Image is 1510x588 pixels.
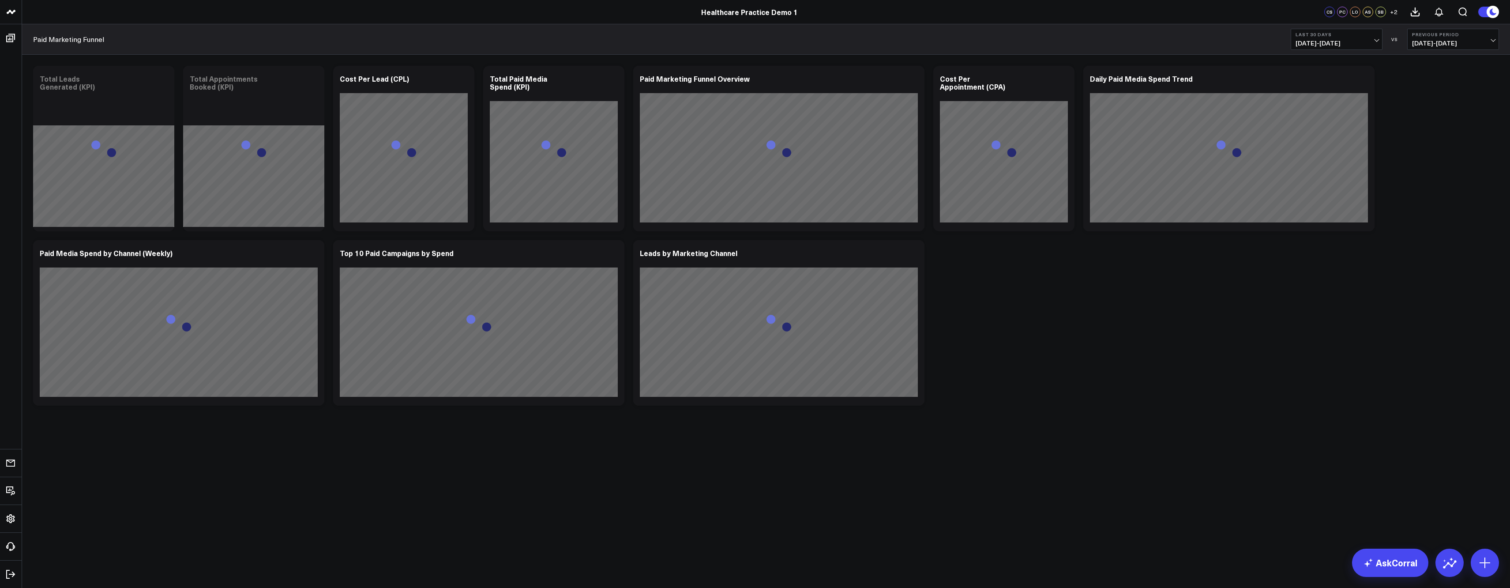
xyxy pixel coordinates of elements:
div: AS [1363,7,1373,17]
div: Paid Marketing Funnel Overview [640,74,750,83]
div: SB [1375,7,1386,17]
div: Total Leads Generated (KPI) [40,74,95,91]
a: AskCorral [1352,549,1428,577]
div: Total Paid Media Spend (KPI) [490,74,547,91]
div: PC [1337,7,1348,17]
a: Healthcare Practice Demo 1 [701,7,798,17]
div: Daily Paid Media Spend Trend [1090,74,1193,83]
div: Cost Per Lead (CPL) [340,74,409,83]
div: Cost Per Appointment (CPA) [940,74,1005,91]
div: CS [1324,7,1335,17]
div: Leads by Marketing Channel [640,248,737,258]
div: Total Appointments Booked (KPI) [190,74,258,91]
span: [DATE] - [DATE] [1412,40,1494,47]
div: LO [1350,7,1360,17]
button: +2 [1388,7,1399,17]
b: Last 30 Days [1296,32,1378,37]
button: Previous Period[DATE]-[DATE] [1407,29,1499,50]
span: + 2 [1390,9,1397,15]
div: VS [1387,37,1403,42]
b: Previous Period [1412,32,1494,37]
span: [DATE] - [DATE] [1296,40,1378,47]
a: Paid Marketing Funnel [33,34,104,44]
div: Paid Media Spend by Channel (Weekly) [40,248,173,258]
button: Last 30 Days[DATE]-[DATE] [1291,29,1382,50]
div: Top 10 Paid Campaigns by Spend [340,248,454,258]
